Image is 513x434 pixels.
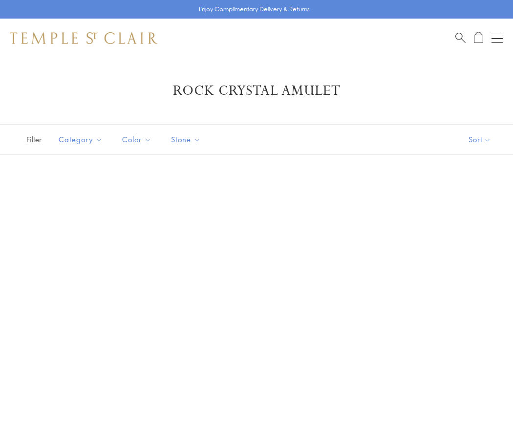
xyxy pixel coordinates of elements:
[54,133,110,146] span: Category
[492,32,503,44] button: Open navigation
[117,133,159,146] span: Color
[164,129,208,151] button: Stone
[166,133,208,146] span: Stone
[447,125,513,154] button: Show sort by
[51,129,110,151] button: Category
[115,129,159,151] button: Color
[10,32,157,44] img: Temple St. Clair
[199,4,310,14] p: Enjoy Complimentary Delivery & Returns
[455,32,466,44] a: Search
[24,82,489,100] h1: Rock Crystal Amulet
[474,32,483,44] a: Open Shopping Bag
